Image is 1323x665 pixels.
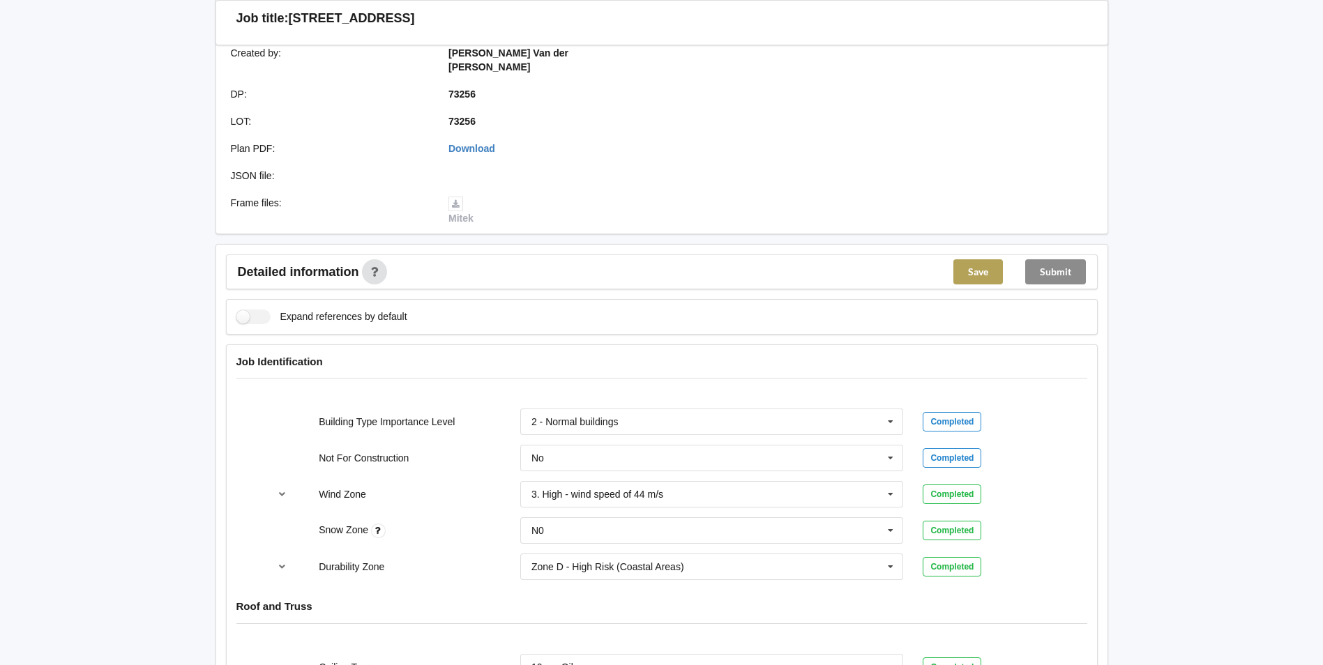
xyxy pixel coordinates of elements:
div: Frame files : [221,196,439,225]
a: Mitek [448,197,474,224]
div: Completed [923,484,981,504]
div: Zone D - High Risk (Coastal Areas) [531,562,684,572]
h3: Job title: [236,10,289,26]
button: Save [953,259,1003,284]
div: N0 [531,526,544,535]
div: Completed [923,448,981,468]
div: Plan PDF : [221,142,439,155]
label: Building Type Importance Level [319,416,455,427]
label: Snow Zone [319,524,371,535]
div: JSON file : [221,169,439,183]
div: LOT : [221,114,439,128]
h4: Job Identification [236,355,1087,368]
span: Detailed information [238,266,359,278]
b: [PERSON_NAME] Van der [PERSON_NAME] [448,47,568,72]
div: 3. High - wind speed of 44 m/s [531,489,663,499]
label: Not For Construction [319,452,409,464]
button: reference-toggle [269,482,296,507]
h4: Roof and Truss [236,599,1087,613]
button: reference-toggle [269,554,296,579]
div: Completed [923,521,981,540]
div: No [531,453,544,463]
label: Durability Zone [319,561,384,572]
div: 2 - Normal buildings [531,417,619,427]
h3: [STREET_ADDRESS] [289,10,415,26]
b: 73256 [448,89,476,100]
b: 73256 [448,116,476,127]
label: Expand references by default [236,309,407,324]
div: Created by : [221,46,439,74]
div: Completed [923,412,981,431]
a: Download [448,143,495,154]
div: DP : [221,87,439,101]
label: Wind Zone [319,489,366,500]
div: Completed [923,557,981,576]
